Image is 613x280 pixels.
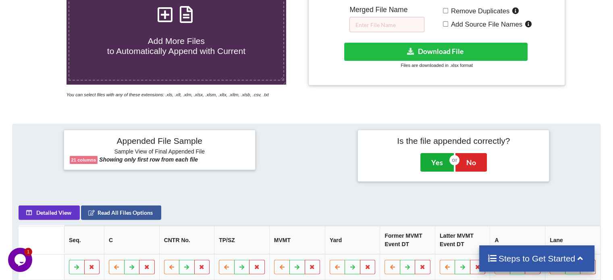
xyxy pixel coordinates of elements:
button: Download File [344,43,528,61]
b: Showing only first row from each file [99,156,198,163]
small: Files are downloaded in .xlsx format [401,63,472,68]
h4: Steps to Get Started [487,253,587,263]
th: MVMT [269,226,325,254]
h4: Appended File Sample [70,136,249,147]
th: TP/SZ [214,226,269,254]
h4: Is the file appended correctly? [364,136,543,146]
th: C [104,226,159,254]
span: Add Source File Names [448,21,522,28]
th: Seq. [64,226,104,254]
button: Detailed View [19,205,80,220]
th: Former MVMT Event DT [380,226,435,254]
h6: Sample View of Final Appended File [70,148,249,156]
button: Read All Files Options [81,205,161,220]
th: Yard [325,226,380,254]
th: A [490,226,545,254]
h5: Merged File Name [349,6,424,14]
iframe: chat widget [8,248,34,272]
th: CNTR No. [159,226,214,254]
button: Yes [420,153,454,172]
th: Lane [545,226,600,254]
th: Latter MVMT Event DT [435,226,490,254]
input: Enter File Name [349,17,424,32]
b: 21 columns [71,158,96,162]
span: Remove Duplicates [448,7,510,15]
button: No [455,153,487,172]
span: Add More Files to Automatically Append with Current [107,36,245,56]
i: You can select files with any of these extensions: .xls, .xlt, .xlm, .xlsx, .xlsm, .xltx, .xltm, ... [66,92,269,97]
